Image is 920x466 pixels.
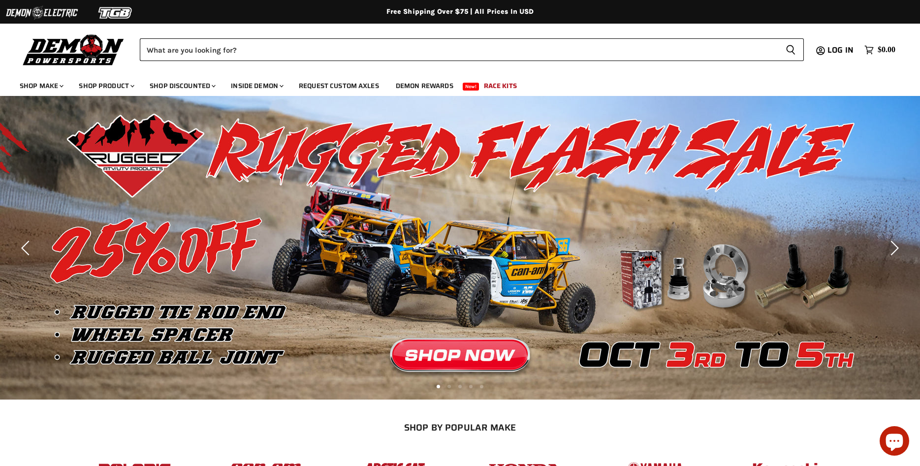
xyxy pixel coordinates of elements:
a: Request Custom Axles [291,76,386,96]
a: Race Kits [476,76,524,96]
button: Previous [17,238,37,258]
li: Page dot 5 [480,385,483,388]
form: Product [140,38,804,61]
div: Free Shipping Over $75 | All Prices In USD [66,7,854,16]
inbox-online-store-chat: Shopify online store chat [877,426,912,458]
a: Shop Product [71,76,140,96]
span: New! [463,83,479,91]
span: $0.00 [878,45,895,55]
li: Page dot 1 [437,385,440,388]
a: Shop Make [12,76,69,96]
ul: Main menu [12,72,893,96]
h2: SHOP BY POPULAR MAKE [78,422,842,433]
li: Page dot 3 [458,385,462,388]
img: TGB Logo 2 [79,3,153,22]
img: Demon Electric Logo 2 [5,3,79,22]
li: Page dot 4 [469,385,473,388]
a: Shop Discounted [142,76,222,96]
button: Next [883,238,903,258]
input: Search [140,38,778,61]
a: $0.00 [859,43,900,57]
span: Log in [827,44,854,56]
button: Search [778,38,804,61]
a: Inside Demon [223,76,289,96]
a: Demon Rewards [388,76,461,96]
img: Demon Powersports [20,32,127,67]
a: Log in [823,46,859,55]
li: Page dot 2 [447,385,451,388]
